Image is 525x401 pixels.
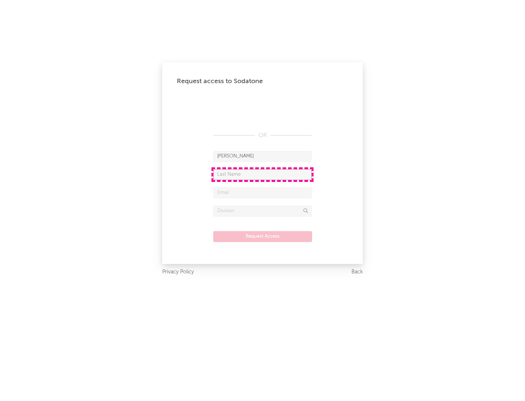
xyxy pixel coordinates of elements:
a: Privacy Policy [162,268,194,277]
input: First Name [213,151,312,162]
a: Back [351,268,363,277]
input: Division [213,206,312,217]
button: Request Access [213,231,312,242]
input: Last Name [213,169,312,180]
div: OR [213,131,312,140]
input: Email [213,187,312,198]
div: Request access to Sodatone [177,77,348,86]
